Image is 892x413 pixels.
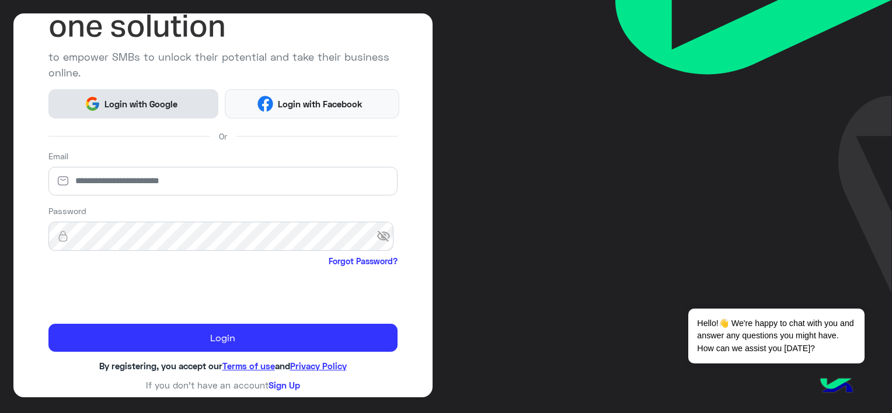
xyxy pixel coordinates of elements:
span: and [275,360,290,371]
h6: If you don’t have an account [48,380,398,390]
img: hulul-logo.png [816,366,857,407]
a: Forgot Password? [329,255,398,267]
label: Password [48,205,86,217]
span: Hello!👋 We're happy to chat with you and answer any questions you might have. How can we assist y... [688,309,864,363]
span: By registering, you accept our [99,360,222,371]
a: Terms of use [222,360,275,371]
img: email [48,175,78,187]
button: Login [48,324,398,352]
span: Or [219,130,227,142]
button: Login with Google [48,89,219,118]
iframe: reCAPTCHA [48,269,226,315]
span: Login with Facebook [273,97,367,111]
a: Privacy Policy [290,360,347,371]
span: Login with Google [100,97,182,111]
span: visibility_off [377,226,398,247]
img: lock [48,230,78,242]
button: Login with Facebook [225,89,399,118]
img: Facebook [257,96,273,111]
label: Email [48,150,68,162]
p: to empower SMBs to unlock their potential and take their business online. [48,49,398,80]
img: Google [85,96,100,111]
a: Sign Up [269,380,300,390]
